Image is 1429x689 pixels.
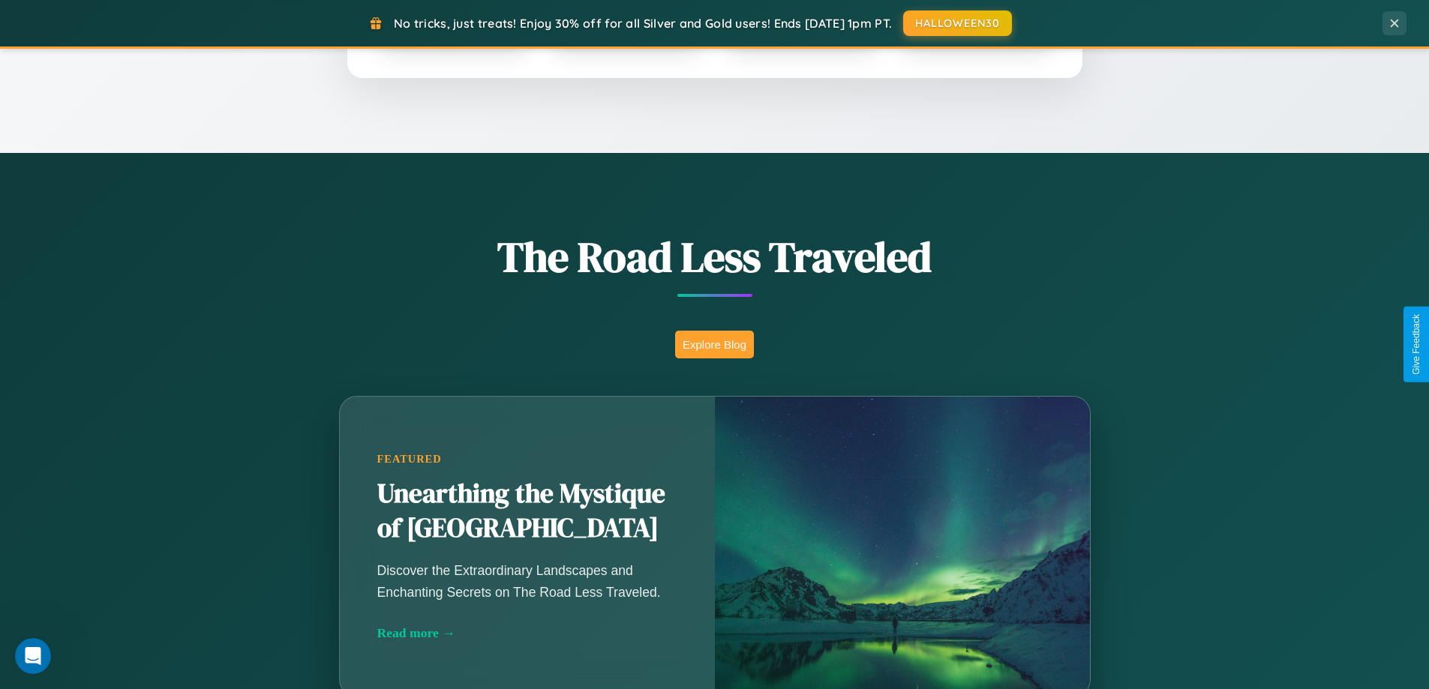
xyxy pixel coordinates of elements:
button: HALLOWEEN30 [903,10,1012,36]
span: No tricks, just treats! Enjoy 30% off for all Silver and Gold users! Ends [DATE] 1pm PT. [394,16,892,31]
p: Discover the Extraordinary Landscapes and Enchanting Secrets on The Road Less Traveled. [377,560,677,602]
div: Give Feedback [1411,314,1421,375]
div: Featured [377,453,677,466]
div: Read more → [377,625,677,641]
button: Explore Blog [675,331,754,358]
h1: The Road Less Traveled [265,228,1165,286]
h2: Unearthing the Mystique of [GEOGRAPHIC_DATA] [377,477,677,546]
iframe: Intercom live chat [15,638,51,674]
